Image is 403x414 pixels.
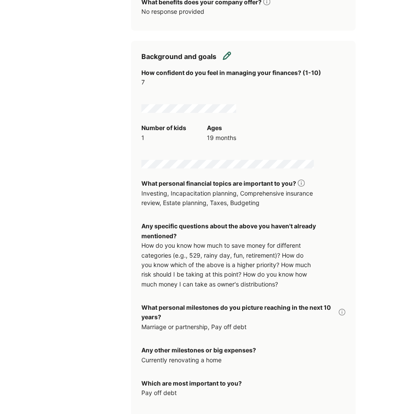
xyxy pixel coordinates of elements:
div: Number of kids [141,123,186,133]
div: Any other milestones or big expenses? [141,346,256,355]
div: Any specific questions about the above you haven't already mentioned? [141,221,346,241]
h2: Background and goals [141,51,216,62]
div: What personal milestones do you picture reaching in the next 10 years? [141,303,337,322]
div: How confident do you feel in managing your finances? (1-10) [141,68,321,78]
div: Which are most important to you? [141,379,242,388]
div: Pay off debt [141,388,242,398]
div: 1 [141,133,186,143]
div: Investing, Incapacitation planning, Comprehensive insurance review, Estate planning, Taxes, Budge... [141,189,314,208]
div: 19 months [207,133,236,143]
div: 7 [141,78,314,87]
div: Ages [207,123,222,133]
div: What personal financial topics are important to you? [141,179,296,188]
div: How do you know how much to save money for different categories (e.g., 529, rainy day, fun, retir... [141,241,314,289]
div: Marriage or partnership, Pay off debt [141,322,314,332]
div: No response provided [141,7,270,16]
div: Currently renovating a home [141,355,256,365]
